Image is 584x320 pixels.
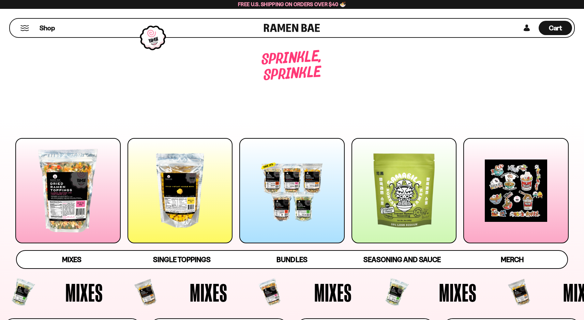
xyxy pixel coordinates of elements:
span: Shop [40,24,55,33]
span: Mixes [190,280,227,305]
a: Mixes [17,251,127,268]
span: Free U.S. Shipping on Orders over $40 🍜 [238,1,346,7]
a: Single Toppings [127,251,237,268]
a: Bundles [237,251,347,268]
div: Cart [539,19,572,37]
button: Mobile Menu Trigger [20,25,29,31]
span: Mixes [439,280,477,305]
span: Merch [501,255,524,264]
span: Mixes [314,280,352,305]
a: Shop [40,21,55,35]
span: Single Toppings [153,255,211,264]
span: Mixes [62,255,81,264]
a: Merch [457,251,567,268]
span: Mixes [65,280,103,305]
span: Seasoning and Sauce [363,255,441,264]
span: Bundles [276,255,307,264]
a: Seasoning and Sauce [347,251,457,268]
span: Cart [549,24,562,32]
